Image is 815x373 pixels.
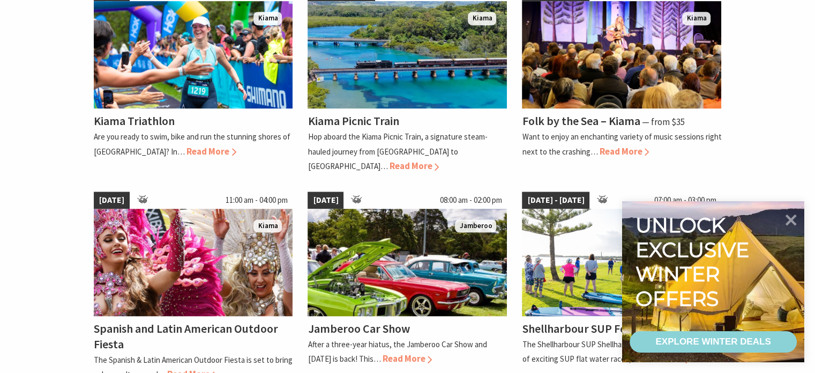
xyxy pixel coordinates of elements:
[434,192,507,209] span: 08:00 am - 02:00 pm
[253,220,282,233] span: Kiama
[94,321,278,352] h4: Spanish and Latin American Outdoor Fiesta
[522,131,721,156] p: Want to enjoy an enchanting variety of music sessions right next to the crashing…
[389,160,439,172] span: Read More
[308,131,487,171] p: Hop aboard the Kiama Picnic Train, a signature steam-hauled journey from [GEOGRAPHIC_DATA] to [GE...
[308,192,343,209] span: [DATE]
[308,209,507,316] img: Jamberoo Car Show
[94,131,290,156] p: Are you ready to swim, bike and run the stunning shores of [GEOGRAPHIC_DATA]? In…
[522,113,640,128] h4: Folk by the Sea – Kiama
[468,12,496,25] span: Kiama
[253,12,282,25] span: Kiama
[455,220,496,233] span: Jamberoo
[308,1,507,108] img: Kiama Picnic Train
[382,353,432,364] span: Read More
[522,209,721,316] img: Jodie Edwards Welcome to Country
[522,321,653,336] h4: Shellharbour SUP Festival
[522,1,721,108] img: Folk by the Sea - Showground Pavilion
[94,1,293,108] img: kiamatriathlon
[648,192,721,209] span: 07:00 am - 03:00 pm
[522,339,716,364] p: The Shellharbour SUP Shellharbour will feature three days of exciting SUP flat water races,…
[186,145,236,157] span: Read More
[682,12,711,25] span: Kiama
[635,213,754,311] div: Unlock exclusive winter offers
[308,321,409,336] h4: Jamberoo Car Show
[308,113,399,128] h4: Kiama Picnic Train
[94,209,293,316] img: Dancers in jewelled pink and silver costumes with feathers, holding their hands up while smiling
[522,192,589,209] span: [DATE] - [DATE]
[630,331,797,353] a: EXPLORE WINTER DEALS
[220,192,293,209] span: 11:00 am - 04:00 pm
[94,113,175,128] h4: Kiama Triathlon
[308,339,487,364] p: After a three-year hiatus, the Jamberoo Car Show and [DATE] is back! This…
[641,116,684,128] span: ⁠— from $35
[94,192,130,209] span: [DATE]
[655,331,771,353] div: EXPLORE WINTER DEALS
[599,145,649,157] span: Read More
